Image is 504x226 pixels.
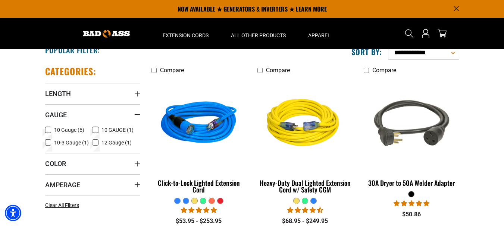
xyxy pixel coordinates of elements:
span: 10 Gauge (6) [54,127,84,133]
span: All Other Products [231,32,286,39]
label: Sort by: [351,47,382,57]
span: 10-3 Gauge (1) [54,140,89,145]
img: blue [152,81,246,167]
span: Apparel [308,32,331,39]
span: Compare [372,67,396,74]
img: black [364,81,458,167]
span: 10 GAUGE (1) [101,127,134,133]
span: Amperage [45,181,80,189]
span: Color [45,159,66,168]
summary: Apparel [297,18,342,49]
img: yellow [258,81,352,167]
summary: All Other Products [220,18,297,49]
span: 12 Gauge (1) [101,140,132,145]
div: Click-to-Lock Lighted Extension Cord [151,179,247,193]
span: 5.00 stars [394,200,429,207]
h2: Categories: [45,66,97,77]
summary: Color [45,153,140,174]
a: Open this option [420,18,432,49]
span: Compare [160,67,184,74]
img: Bad Ass Extension Cords [83,30,130,38]
summary: Length [45,83,140,104]
div: $50.86 [364,210,459,219]
summary: Amperage [45,174,140,195]
div: Accessibility Menu [5,205,21,221]
span: Gauge [45,111,67,119]
span: 4.64 stars [287,207,323,214]
h2: Popular Filter: [45,45,100,55]
a: yellow Heavy-Duty Dual Lighted Extension Cord w/ Safety CGM [257,77,353,197]
span: Extension Cords [163,32,209,39]
summary: Search [403,28,415,39]
a: Clear All Filters [45,201,82,209]
summary: Extension Cords [151,18,220,49]
span: Length [45,89,71,98]
span: Clear All Filters [45,202,79,208]
div: $53.95 - $253.95 [151,217,247,226]
span: 4.87 stars [181,207,217,214]
a: black 30A Dryer to 50A Welder Adapter [364,77,459,191]
div: 30A Dryer to 50A Welder Adapter [364,179,459,186]
div: Heavy-Duty Dual Lighted Extension Cord w/ Safety CGM [257,179,353,193]
a: blue Click-to-Lock Lighted Extension Cord [151,77,247,197]
div: $68.95 - $249.95 [257,217,353,226]
a: cart [436,29,448,38]
span: Compare [266,67,290,74]
summary: Gauge [45,104,140,125]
